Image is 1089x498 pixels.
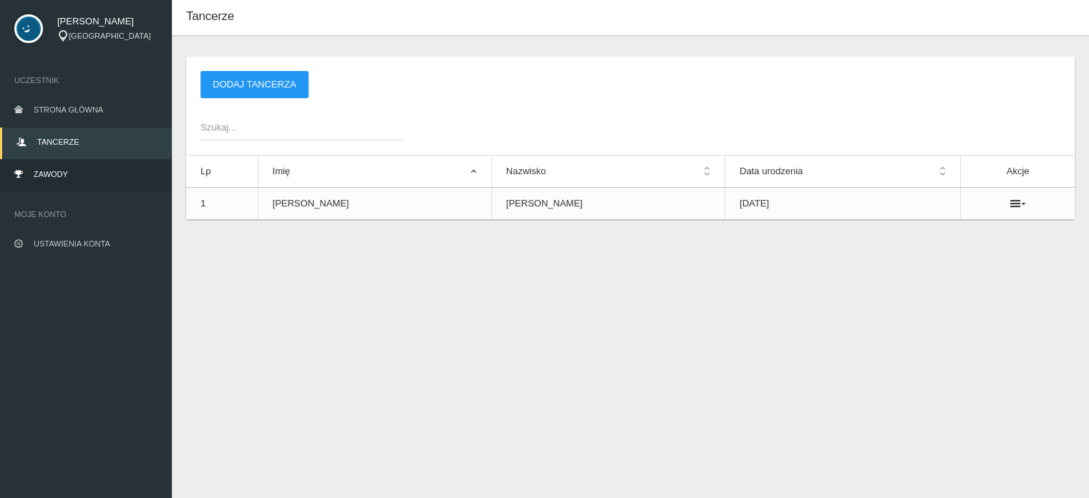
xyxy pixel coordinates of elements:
[186,188,258,220] td: 1
[14,207,158,221] span: Moje konto
[34,170,68,178] span: Zawody
[37,138,79,146] span: Tancerze
[961,155,1075,188] th: Akcje
[491,188,725,220] td: [PERSON_NAME]
[200,120,390,135] span: Szukaj...
[34,105,103,114] span: Strona główna
[14,73,158,87] span: Uczestnik
[258,188,491,220] td: [PERSON_NAME]
[725,188,961,220] td: [DATE]
[57,14,158,29] span: [PERSON_NAME]
[57,30,158,42] div: [GEOGRAPHIC_DATA]
[200,71,309,98] button: Dodaj tancerza
[14,14,43,43] img: svg
[186,9,234,23] span: Tancerze
[491,155,725,188] th: Nazwisko
[200,113,405,140] input: Szukaj...
[258,155,491,188] th: Imię
[186,155,258,188] th: Lp
[34,239,110,248] span: Ustawienia konta
[725,155,961,188] th: Data urodzenia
